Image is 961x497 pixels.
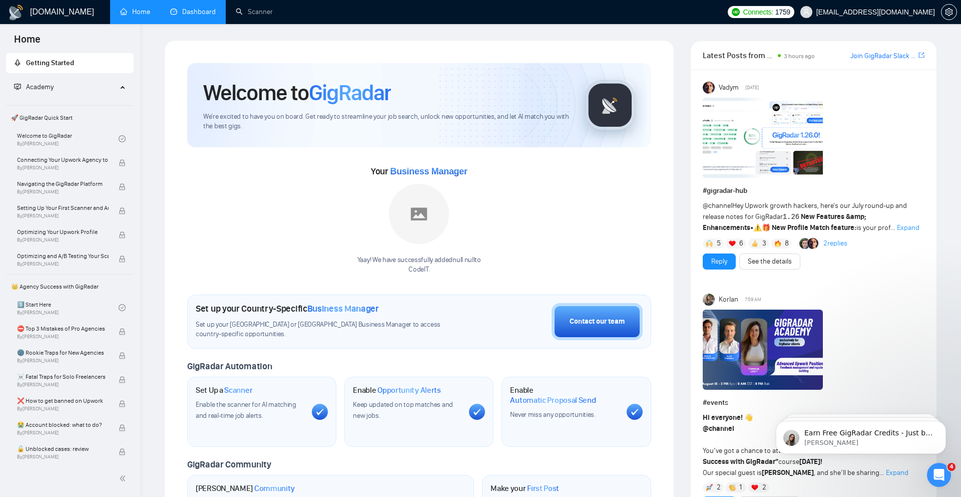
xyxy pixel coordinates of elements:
[753,223,762,232] span: ⚠️
[927,463,951,487] iframe: Intercom live chat
[743,7,773,18] span: Connects:
[762,468,814,477] strong: [PERSON_NAME]
[947,463,955,471] span: 4
[17,420,109,430] span: 😭 Account blocked: what to do?
[17,382,109,388] span: By [PERSON_NAME]
[717,238,721,248] span: 5
[14,83,21,90] span: fund-projection-screen
[706,240,713,247] img: 🙌
[196,320,464,339] span: Set up your [GEOGRAPHIC_DATA] or [GEOGRAPHIC_DATA] Business Manager to access country-specific op...
[14,83,54,91] span: Academy
[886,468,908,477] span: Expand
[762,238,766,248] span: 3
[570,316,625,327] div: Contact our team
[703,413,905,477] span: You’ve got a chance to attend one of the lessons from the course Our special guest is , and she’l...
[739,254,800,270] button: See the details
[703,310,823,390] img: F09ASNL5WRY-GR%20Academy%20-%20Tamara%20Levit.png
[803,9,810,16] span: user
[703,254,736,270] button: Reply
[717,482,721,492] span: 2
[17,213,109,219] span: By [PERSON_NAME]
[196,483,295,493] h1: [PERSON_NAME]
[761,400,961,470] iframe: Intercom notifications повідомлення
[17,324,109,334] span: ⛔ Top 3 Mistakes of Pro Agencies
[196,303,379,314] h1: Set up your Country-Specific
[196,385,252,395] h1: Set Up a
[26,83,54,91] span: Academy
[17,203,109,213] span: Setting Up Your First Scanner and Auto-Bidder
[719,82,739,93] span: Vadym
[703,413,743,422] strong: Hi everyone!
[119,400,126,407] span: lock
[119,328,126,335] span: lock
[17,396,109,406] span: ❌ How to get banned on Upwork
[785,238,789,248] span: 8
[510,410,595,419] span: Never miss any opportunities.
[762,223,770,232] span: 🎁
[307,303,379,314] span: Business Manager
[751,240,758,247] img: 👍
[748,256,792,267] a: See the details
[799,238,810,249] img: Alex B
[309,79,391,106] span: GigRadar
[552,303,643,340] button: Contact our team
[823,238,847,248] a: 2replies
[706,484,713,491] img: 🚀
[119,304,126,311] span: check-circle
[187,361,272,372] span: GigRadar Automation
[585,80,635,130] img: gigradar-logo.png
[775,7,790,18] span: 1759
[732,8,740,16] img: upwork-logo.png
[703,49,775,62] span: Latest Posts from the GigRadar Community
[739,482,742,492] span: 1
[17,358,109,364] span: By [PERSON_NAME]
[772,223,856,232] strong: New Profile Match feature:
[203,79,391,106] h1: Welcome to
[6,32,49,53] span: Home
[357,256,481,275] div: Yaay! We have successfully added null null to
[491,483,559,493] h1: Make your
[371,166,467,177] span: Your
[353,385,441,395] h1: Enable
[941,8,957,16] a: setting
[918,51,924,59] span: export
[389,184,449,244] img: placeholder.png
[739,238,743,248] span: 6
[703,424,734,433] span: @channel
[941,4,957,20] button: setting
[941,8,956,16] span: setting
[17,189,109,195] span: By [PERSON_NAME]
[711,256,727,267] a: Reply
[377,385,441,395] span: Opportunity Alerts
[236,8,273,16] a: searchScanner
[196,400,296,420] span: Enable the scanner for AI matching and real-time job alerts.
[7,108,133,128] span: 🚀 GigRadar Quick Start
[6,53,134,73] li: Getting Started
[119,183,126,190] span: lock
[744,413,753,422] span: 👋
[17,128,119,150] a: Welcome to GigRadarBy[PERSON_NAME]
[119,376,126,383] span: lock
[353,400,453,420] span: Keep updated on top matches and new jobs.
[703,201,732,210] span: @channel
[17,444,109,454] span: 🔓 Unblocked cases: review
[357,265,481,275] p: CodeIT .
[17,165,109,171] span: By [PERSON_NAME]
[119,207,126,214] span: lock
[729,240,736,247] img: ❤️
[119,448,126,455] span: lock
[17,297,119,319] a: 1️⃣ Start HereBy[PERSON_NAME]
[119,473,129,483] span: double-left
[703,98,823,178] img: F09AC4U7ATU-image.png
[17,430,109,436] span: By [PERSON_NAME]
[783,213,800,221] code: 1.26
[703,201,907,232] span: Hey Upwork growth hackers, here's our July round-up and release notes for GigRadar • is your prof...
[745,83,759,92] span: [DATE]
[224,385,252,395] span: Scanner
[527,483,559,493] span: First Post
[703,185,924,196] h1: # gigradar-hub
[254,483,295,493] span: Community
